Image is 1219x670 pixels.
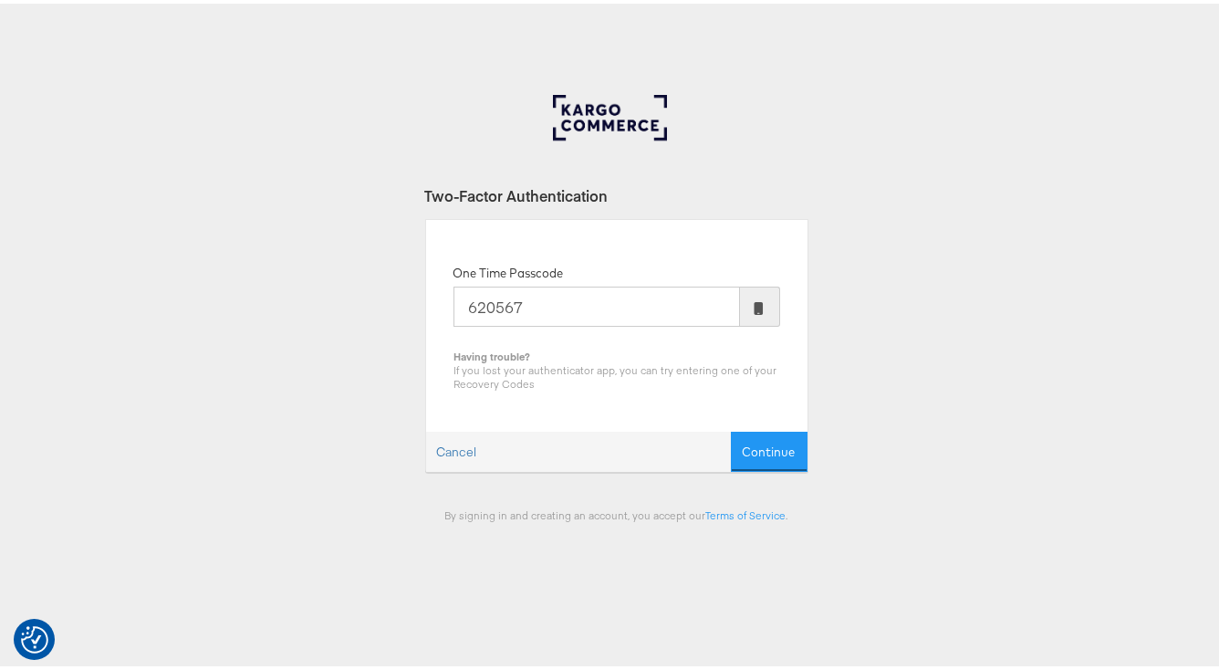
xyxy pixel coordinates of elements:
[453,283,740,323] input: Enter the code
[731,428,807,469] button: Continue
[425,505,808,518] div: By signing in and creating an account, you accept our .
[426,429,488,468] a: Cancel
[454,360,777,387] span: If you lost your authenticator app, you can try entering one of your Recovery Codes
[21,623,48,650] img: Revisit consent button
[706,505,787,518] a: Terms of Service
[454,346,531,360] b: Having trouble?
[21,623,48,650] button: Consent Preferences
[425,182,808,203] div: Two-Factor Authentication
[453,261,564,278] label: One Time Passcode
